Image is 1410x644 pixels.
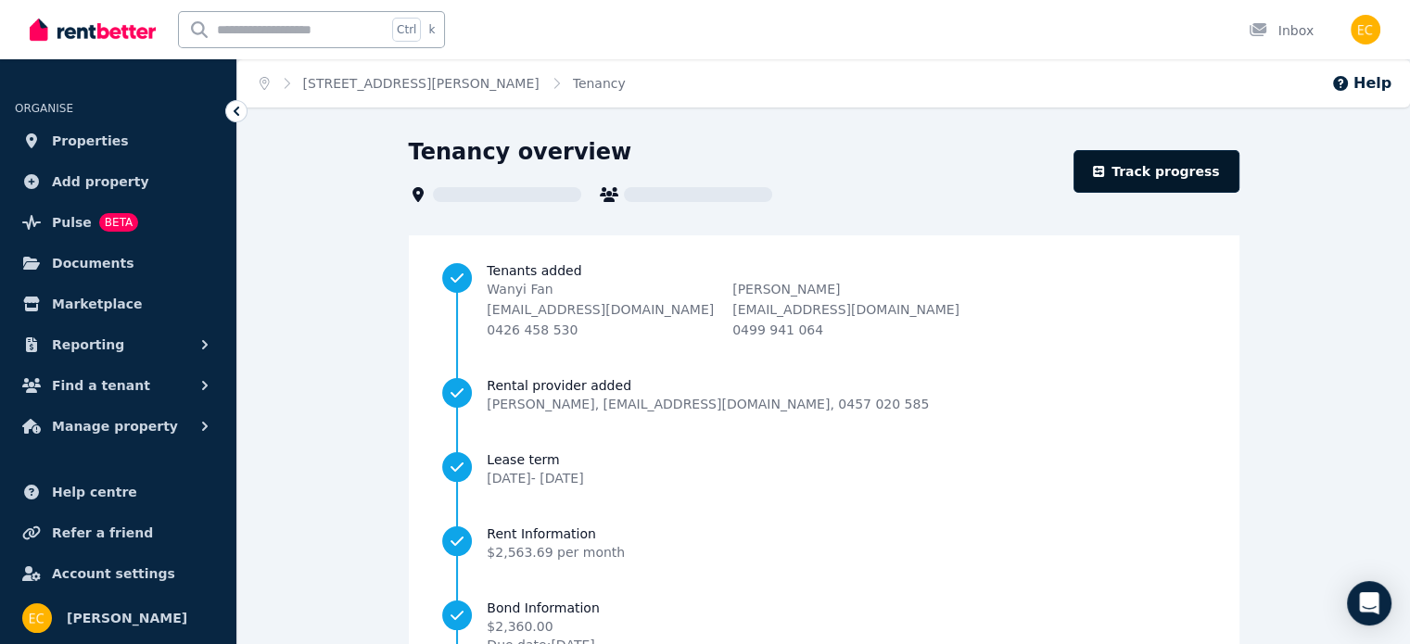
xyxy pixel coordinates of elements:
[52,562,175,585] span: Account settings
[15,102,73,115] span: ORGANISE
[52,130,129,152] span: Properties
[52,211,92,234] span: Pulse
[732,300,959,319] p: [EMAIL_ADDRESS][DOMAIN_NAME]
[487,617,657,636] span: $2,360.00
[303,76,540,91] a: [STREET_ADDRESS][PERSON_NAME]
[487,450,583,469] span: Lease term
[442,376,1204,413] a: Rental provider added[PERSON_NAME], [EMAIL_ADDRESS][DOMAIN_NAME], 0457 020 585
[15,555,222,592] a: Account settings
[487,471,583,486] span: [DATE] - [DATE]
[22,603,52,633] img: Eva Chang
[15,122,222,159] a: Properties
[1351,15,1380,44] img: Eva Chang
[237,59,648,107] nav: Breadcrumb
[1347,581,1391,625] div: Open Intercom Messenger
[67,607,187,629] span: [PERSON_NAME]
[52,252,134,274] span: Documents
[15,285,222,322] a: Marketplace
[487,524,625,543] span: Rent Information
[573,74,626,93] span: Tenancy
[52,334,124,356] span: Reporting
[99,213,138,232] span: BETA
[1249,21,1314,40] div: Inbox
[15,163,222,200] a: Add property
[392,18,421,42] span: Ctrl
[487,545,625,560] span: $2,563.69 per month
[52,481,137,503] span: Help centre
[30,16,156,44] img: RentBetter
[1073,150,1239,193] a: Track progress
[52,522,153,544] span: Refer a friend
[15,367,222,404] button: Find a tenant
[15,204,222,241] a: PulseBETA
[487,322,578,337] span: 0426 458 530
[428,22,435,37] span: k
[442,450,1204,487] a: Lease term[DATE]- [DATE]
[487,395,929,413] span: [PERSON_NAME] , [EMAIL_ADDRESS][DOMAIN_NAME] , 0457 020 585
[15,514,222,551] a: Refer a friend
[487,280,714,298] p: Wanyi Fan
[52,293,142,315] span: Marketplace
[442,261,1204,339] a: Tenants addedWanyi Fan[EMAIL_ADDRESS][DOMAIN_NAME]0426 458 530[PERSON_NAME][EMAIL_ADDRESS][DOMAIN...
[1331,72,1391,95] button: Help
[52,415,178,437] span: Manage property
[487,300,714,319] p: [EMAIL_ADDRESS][DOMAIN_NAME]
[52,374,150,397] span: Find a tenant
[409,137,632,167] h1: Tenancy overview
[487,261,1204,280] span: Tenants added
[15,474,222,511] a: Help centre
[52,170,149,193] span: Add property
[15,326,222,363] button: Reporting
[15,245,222,282] a: Documents
[487,376,929,395] span: Rental provider added
[732,280,959,298] p: [PERSON_NAME]
[442,524,1204,562] a: Rent Information$2,563.69 per month
[15,408,222,445] button: Manage property
[732,322,823,337] span: 0499 941 064
[487,599,657,617] span: Bond Information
